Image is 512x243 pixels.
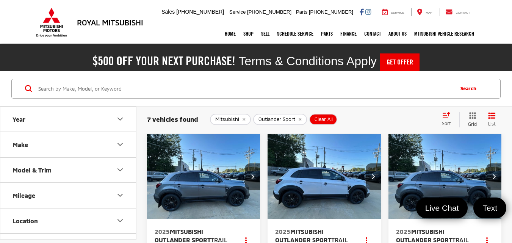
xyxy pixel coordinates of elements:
[116,216,125,225] div: Location
[366,163,381,190] button: Next image
[459,112,482,127] button: Grid View
[317,24,337,43] a: Parts: Opens in a new tab
[257,24,273,43] a: Sell
[147,115,198,123] span: 7 vehicles found
[482,112,501,127] button: List View
[473,198,506,218] a: Text
[453,79,487,98] button: Search
[309,114,337,125] button: Clear All
[77,18,143,27] h3: Royal Mitsubishi
[391,11,404,14] span: Service
[240,24,257,43] a: Shop
[388,134,502,219] a: 2025 Mitsubishi Outlander Sport Trail Edition2025 Mitsubishi Outlander Sport Trail Edition2025 Mi...
[215,116,239,122] span: Mitsubishi
[426,11,432,14] span: Map
[468,121,477,127] span: Grid
[411,8,438,16] a: Map
[229,9,246,15] span: Service
[116,140,125,149] div: Make
[385,24,410,43] a: About Us
[388,134,502,220] img: 2025 Mitsubishi Outlander Sport Trail Edition
[296,9,307,15] span: Parts
[116,165,125,174] div: Model & Trim
[155,228,170,235] span: 2025
[410,24,478,43] a: Mitsubishi Vehicle Research
[273,24,317,43] a: Schedule Service: Opens in a new tab
[315,116,333,122] span: Clear All
[421,203,463,213] span: Live Chat
[34,8,69,37] img: Mitsubishi
[247,9,291,15] span: [PHONE_NUMBER]
[396,228,411,235] span: 2025
[176,9,224,15] span: [PHONE_NUMBER]
[238,54,377,68] span: Terms & Conditions Apply
[488,121,496,127] span: List
[365,9,371,15] a: Instagram: Click to visit our Instagram page
[442,121,451,126] span: Sort
[92,56,235,66] h2: $500 off your next purchase!
[253,114,307,125] button: remove Outlander%20Sport
[416,198,468,218] a: Live Chat
[161,9,175,15] span: Sales
[13,116,25,123] div: Year
[13,141,28,148] div: Make
[210,114,251,125] button: remove Mitsubishi
[13,217,38,224] div: Location
[380,53,420,71] a: Get Offer
[258,116,295,122] span: Outlander Sport
[388,134,502,219] div: 2025 Mitsubishi Outlander Sport Trail Edition 0
[147,134,261,219] a: 2025 Mitsubishi Outlander Sport Trail Edition2025 Mitsubishi Outlander Sport Trail Edition2025 Mi...
[245,237,247,243] span: dropdown dots
[267,134,381,220] img: 2025 Mitsubishi Outlander Sport Trail Edition
[116,114,125,124] div: Year
[309,9,353,15] span: [PHONE_NUMBER]
[116,191,125,200] div: Mileage
[221,24,240,43] a: Home
[337,24,360,43] a: Finance
[0,183,137,208] button: MileageMileage
[267,134,381,219] a: 2025 Mitsubishi Outlander Sport Trail Edition2025 Mitsubishi Outlander Sport Trail Edition2025 Mi...
[360,24,385,43] a: Contact
[13,166,52,174] div: Model & Trim
[0,209,137,233] button: LocationLocation
[0,158,137,182] button: Model & TrimModel & Trim
[275,228,290,235] span: 2025
[366,237,367,243] span: dropdown dots
[0,132,137,157] button: MakeMake
[147,134,261,219] div: 2025 Mitsubishi Outlander Sport Trail Edition 0
[0,107,137,132] button: YearYear
[440,8,476,16] a: Contact
[245,163,260,190] button: Next image
[13,192,35,199] div: Mileage
[486,163,501,190] button: Next image
[360,9,364,15] a: Facebook: Click to visit our Facebook page
[456,11,470,14] span: Contact
[376,8,410,16] a: Service
[486,237,488,243] span: dropdown dots
[147,134,261,220] img: 2025 Mitsubishi Outlander Sport Trail Edition
[438,112,459,127] button: Select sort value
[267,134,381,219] div: 2025 Mitsubishi Outlander Sport Trail Edition 0
[38,80,453,98] input: Search by Make, Model, or Keyword
[479,203,501,213] span: Text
